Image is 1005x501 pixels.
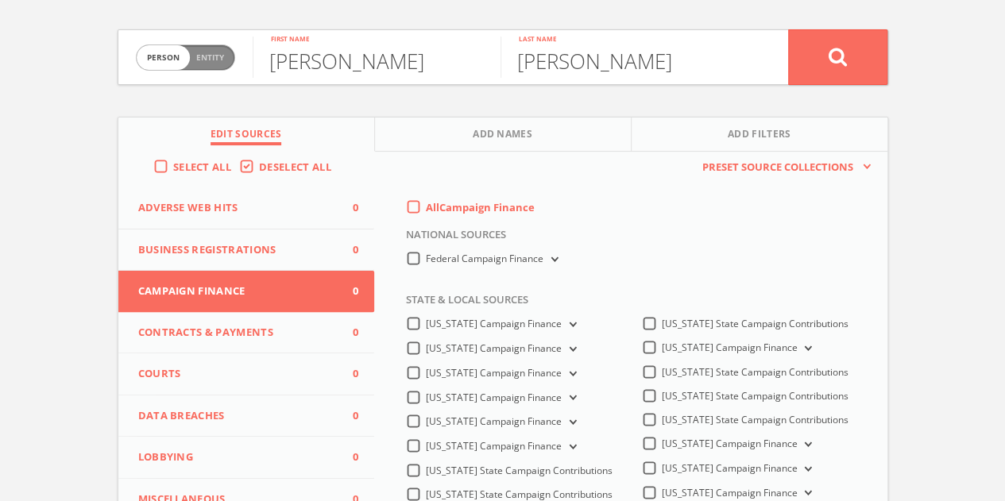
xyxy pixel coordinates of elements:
span: [US_STATE] Campaign Finance [426,341,562,355]
span: [US_STATE] Campaign Finance [426,366,562,380]
button: Courts0 [118,353,375,395]
button: Federal Campaign Finance [543,252,561,267]
button: Adverse Web Hits0 [118,187,375,229]
button: Add Filters [632,118,887,152]
button: Contracts & Payments0 [118,312,375,354]
span: Preset Source Collections [694,160,861,175]
button: [US_STATE] Campaign Finance [562,367,579,381]
span: [US_STATE] Campaign Finance [662,341,798,354]
span: 0 [334,449,358,465]
span: Add Filters [728,127,791,145]
button: [US_STATE] Campaign Finance [798,437,815,452]
button: [US_STATE] Campaign Finance [798,486,815,500]
span: [US_STATE] Campaign Finance [662,486,798,499]
button: [US_STATE] Campaign Finance [562,440,579,454]
button: [US_STATE] Campaign Finance [562,318,579,332]
button: [US_STATE] Campaign Finance [562,342,579,356]
span: Lobbying [138,449,335,465]
button: Edit Sources [118,118,375,152]
button: [US_STATE] Campaign Finance [798,341,815,356]
button: Lobbying0 [118,437,375,479]
span: Add Names [473,127,532,145]
span: Contracts & Payments [138,325,335,341]
span: Adverse Web Hits [138,200,335,216]
span: [US_STATE] Campaign Finance [426,414,562,428]
button: Data Breaches0 [118,395,375,437]
span: Business Registrations [138,242,335,258]
button: Preset Source Collections [694,160,871,175]
span: person [137,45,190,70]
span: [US_STATE] Campaign Finance [426,317,562,330]
span: State & Local Sources [394,292,528,316]
span: [US_STATE] State Campaign Contributions [662,317,848,330]
span: [US_STATE] State Campaign Contributions [662,413,848,426]
span: 0 [334,325,358,341]
span: [US_STATE] State Campaign Contributions [662,365,848,379]
span: All Campaign Finance [426,200,535,214]
span: Courts [138,366,335,382]
span: Entity [196,52,224,64]
span: [US_STATE] State Campaign Contributions [662,389,848,403]
span: 0 [334,200,358,216]
span: 0 [334,408,358,424]
button: [US_STATE] Campaign Finance [798,462,815,476]
span: Deselect All [259,160,331,174]
span: National Sources [394,227,506,251]
span: Campaign Finance [138,283,335,299]
span: [US_STATE] Campaign Finance [662,461,798,475]
span: [US_STATE] State Campaign Contributions [426,464,613,477]
span: Federal Campaign Finance [426,252,543,265]
button: Add Names [375,118,632,152]
span: 0 [334,242,358,258]
span: Edit Sources [211,127,282,145]
span: [US_STATE] Campaign Finance [662,437,798,450]
button: Campaign Finance0 [118,271,375,312]
span: Select All [173,160,231,174]
span: 0 [334,366,358,382]
button: Business Registrations0 [118,229,375,272]
span: 0 [334,283,358,299]
span: Data Breaches [138,408,335,424]
span: [US_STATE] State Campaign Contributions [426,488,613,501]
span: [US_STATE] Campaign Finance [426,439,562,453]
span: [US_STATE] Campaign Finance [426,391,562,404]
button: [US_STATE] Campaign Finance [562,415,579,430]
button: [US_STATE] Campaign Finance [562,391,579,405]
